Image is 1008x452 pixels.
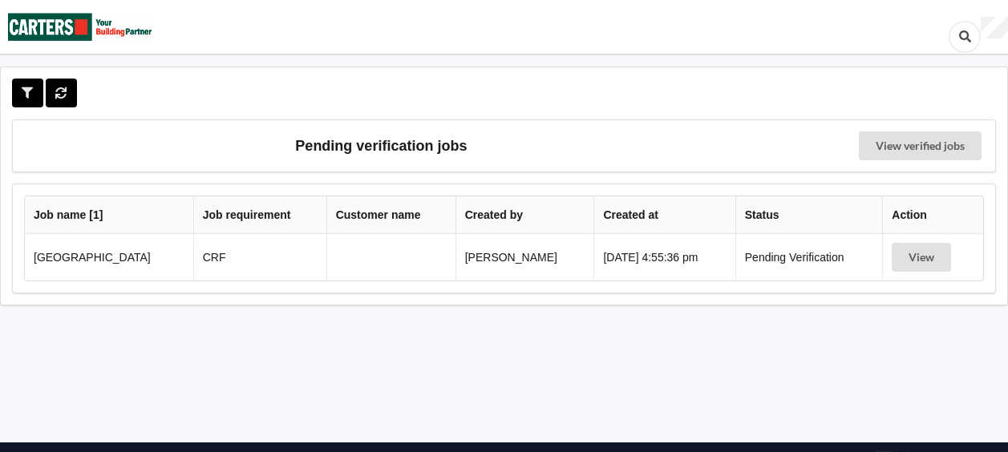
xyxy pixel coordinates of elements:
th: Created at [593,196,735,234]
img: Carters [8,1,152,53]
th: Created by [455,196,594,234]
td: CRF [193,234,326,280]
a: View [892,251,954,264]
td: [DATE] 4:55:36 pm [593,234,735,280]
td: [GEOGRAPHIC_DATA] [25,234,193,280]
th: Status [735,196,883,234]
div: User Profile [981,17,1008,39]
th: Job requirement [193,196,326,234]
th: Action [882,196,983,234]
td: Pending Verification [735,234,883,280]
button: View [892,243,951,272]
td: [PERSON_NAME] [455,234,594,280]
a: View verified jobs [859,131,982,160]
th: Job name [ 1 ] [25,196,193,234]
th: Customer name [326,196,455,234]
h3: Pending verification jobs [24,131,739,160]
